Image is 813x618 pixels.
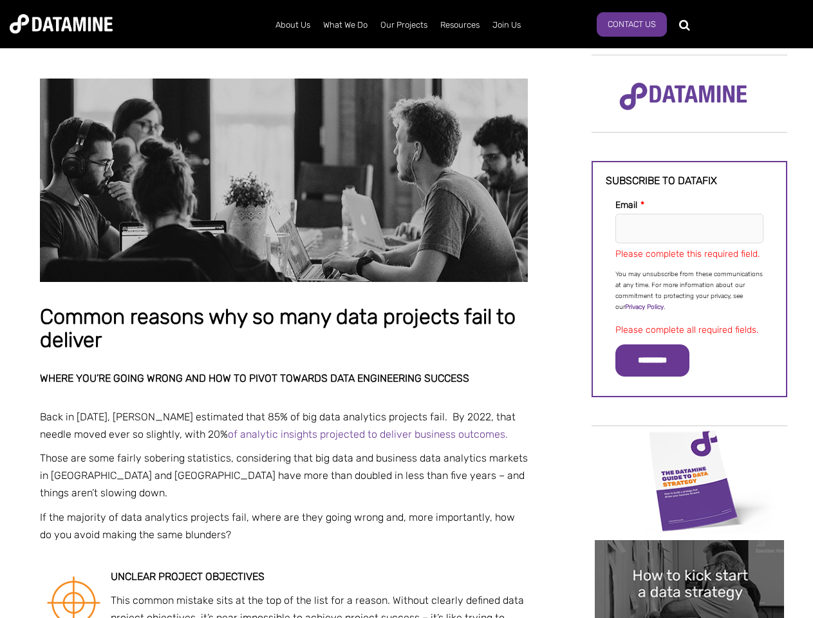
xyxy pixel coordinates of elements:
label: Please complete this required field. [615,248,760,259]
a: What We Do [317,8,374,42]
img: Datamine Logo No Strapline - Purple [611,74,756,119]
h2: Where you’re going wrong and how to pivot towards data engineering success [40,373,528,384]
h3: Subscribe to datafix [606,175,773,187]
p: Back in [DATE], [PERSON_NAME] estimated that 85% of big data analytics projects fail. By 2022, th... [40,408,528,443]
span: Email [615,200,637,211]
p: You may unsubscribe from these communications at any time. For more information about our commitm... [615,269,763,313]
img: Datamine [10,14,113,33]
a: Our Projects [374,8,434,42]
a: Contact Us [597,12,667,37]
a: Join Us [486,8,527,42]
p: If the majority of data analytics projects fail, where are they going wrong and, more importantly... [40,509,528,543]
img: Data Strategy Cover thumbnail [595,427,784,534]
a: About Us [269,8,317,42]
a: Privacy Policy [625,303,664,311]
p: Those are some fairly sobering statistics, considering that big data and business data analytics ... [40,449,528,502]
h1: Common reasons why so many data projects fail to deliver [40,306,528,351]
a: Resources [434,8,486,42]
a: of analytic insights projected to deliver business outcomes. [228,428,508,440]
label: Please complete all required fields. [615,324,758,335]
img: Common reasons why so many data projects fail to deliver [40,79,528,282]
strong: Unclear project objectives [111,570,265,583]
